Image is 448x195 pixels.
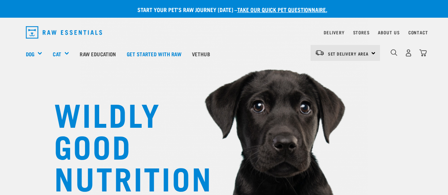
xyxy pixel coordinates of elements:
img: Raw Essentials Logo [26,26,102,39]
nav: dropdown navigation [20,23,428,41]
a: Cat [53,50,61,58]
a: Delivery [324,31,344,34]
a: Vethub [187,40,215,68]
a: About Us [378,31,399,34]
a: Raw Education [74,40,121,68]
img: van-moving.png [315,50,324,56]
a: Get started with Raw [121,40,187,68]
img: home-icon-1@2x.png [391,49,397,56]
a: Stores [353,31,370,34]
span: Set Delivery Area [328,52,369,55]
img: home-icon@2x.png [419,49,427,57]
img: user.png [405,49,412,57]
a: Contact [408,31,428,34]
h1: WILDLY GOOD NUTRITION [54,97,196,193]
a: Dog [26,50,34,58]
a: take our quick pet questionnaire. [237,8,327,11]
